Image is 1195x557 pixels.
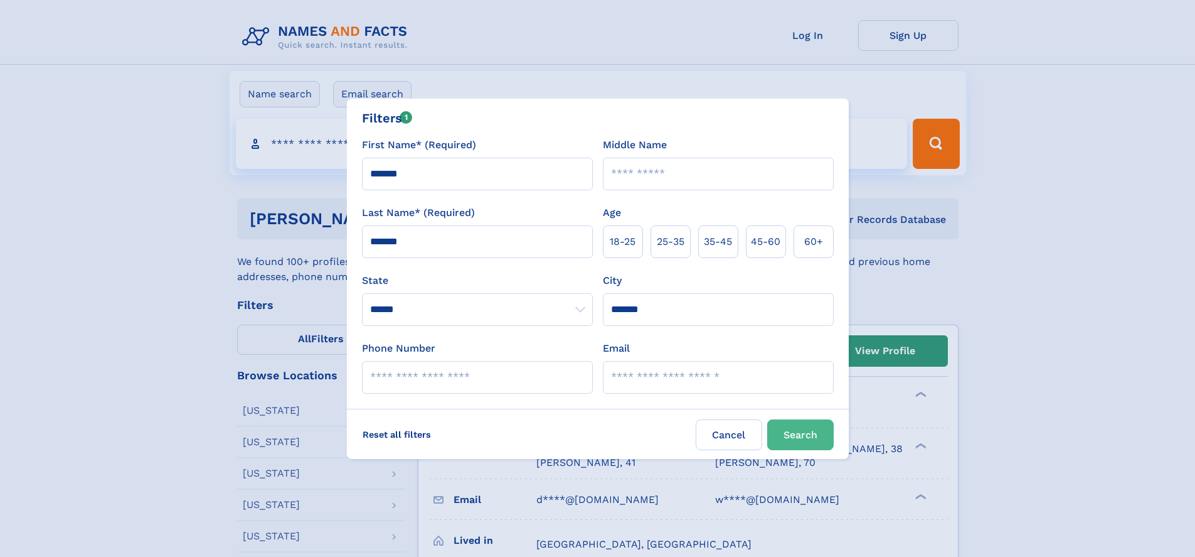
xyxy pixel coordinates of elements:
[804,234,823,249] span: 60+
[767,419,834,450] button: Search
[751,234,780,249] span: 45‑60
[704,234,732,249] span: 35‑45
[603,273,622,288] label: City
[362,273,593,288] label: State
[354,419,439,450] label: Reset all filters
[362,138,476,153] label: First Name* (Required)
[657,234,684,249] span: 25‑35
[362,109,413,127] div: Filters
[603,341,630,356] label: Email
[362,205,475,220] label: Last Name* (Required)
[696,419,762,450] label: Cancel
[362,341,435,356] label: Phone Number
[610,234,635,249] span: 18‑25
[603,138,667,153] label: Middle Name
[603,205,621,220] label: Age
